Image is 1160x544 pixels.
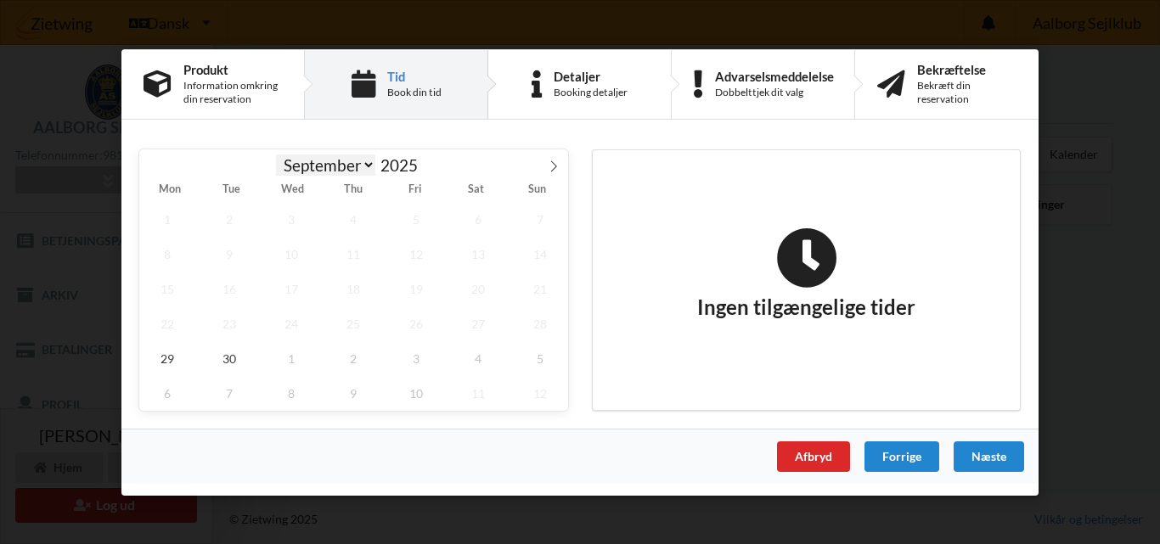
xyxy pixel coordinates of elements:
div: Bekræftelse [917,62,1016,76]
h2: Ingen tilgængelige tider [697,227,915,320]
div: Information omkring din reservation [183,79,282,106]
span: September 30, 2025 [201,340,257,375]
span: September 5, 2025 [388,201,444,236]
span: September 14, 2025 [512,236,568,271]
span: October 3, 2025 [388,340,444,375]
span: September 22, 2025 [139,306,195,340]
span: September 28, 2025 [512,306,568,340]
div: Advarselsmeddelelse [715,69,834,82]
div: Bekræft din reservation [917,79,1016,106]
span: October 5, 2025 [512,340,568,375]
span: September 29, 2025 [139,340,195,375]
span: September 6, 2025 [450,201,506,236]
div: Booking detaljer [554,86,628,99]
span: Wed [262,184,323,195]
span: September 11, 2025 [326,236,382,271]
span: September 13, 2025 [450,236,506,271]
span: Sun [507,184,568,195]
span: September 17, 2025 [263,271,319,306]
span: Mon [139,184,200,195]
span: September 23, 2025 [201,306,257,340]
span: September 20, 2025 [450,271,506,306]
div: Næste [954,440,1024,471]
span: September 16, 2025 [201,271,257,306]
span: October 7, 2025 [201,375,257,410]
span: October 10, 2025 [388,375,444,410]
span: September 1, 2025 [139,201,195,236]
span: September 3, 2025 [263,201,319,236]
span: September 24, 2025 [263,306,319,340]
div: Tid [387,69,442,82]
span: September 8, 2025 [139,236,195,271]
span: September 7, 2025 [512,201,568,236]
span: September 26, 2025 [388,306,444,340]
div: Book din tid [387,86,442,99]
span: September 4, 2025 [326,201,382,236]
span: Sat [446,184,507,195]
span: October 11, 2025 [450,375,506,410]
span: October 8, 2025 [263,375,319,410]
div: Afbryd [777,440,850,471]
span: October 12, 2025 [512,375,568,410]
span: September 15, 2025 [139,271,195,306]
span: October 1, 2025 [263,340,319,375]
span: September 19, 2025 [388,271,444,306]
span: October 9, 2025 [326,375,382,410]
div: Forrige [864,440,939,471]
span: Tue [200,184,262,195]
span: October 6, 2025 [139,375,195,410]
select: Month [276,154,376,176]
div: Produkt [183,62,282,76]
span: September 10, 2025 [263,236,319,271]
span: Fri [385,184,446,195]
input: Year [375,155,431,175]
span: September 27, 2025 [450,306,506,340]
span: September 12, 2025 [388,236,444,271]
span: September 2, 2025 [201,201,257,236]
div: Dobbelttjek dit valg [715,86,834,99]
span: September 18, 2025 [326,271,382,306]
span: September 9, 2025 [201,236,257,271]
span: October 4, 2025 [450,340,506,375]
span: Thu [323,184,384,195]
span: October 2, 2025 [326,340,382,375]
span: September 25, 2025 [326,306,382,340]
span: September 21, 2025 [512,271,568,306]
div: Detaljer [554,69,628,82]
